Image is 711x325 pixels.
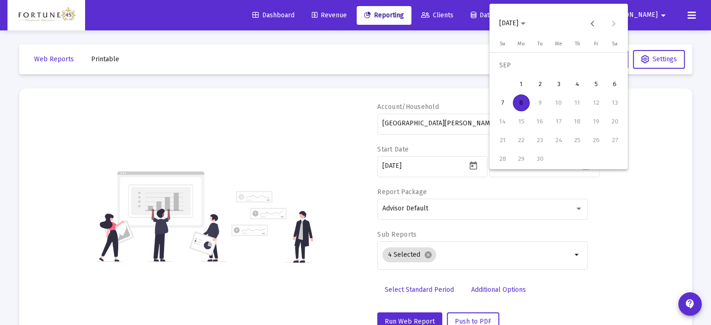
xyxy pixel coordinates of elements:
[531,150,549,168] button: 2025-09-30
[605,75,624,94] button: 2025-09-06
[606,113,623,130] div: 20
[569,113,586,130] div: 18
[606,132,623,149] div: 27
[569,94,586,111] div: 11
[583,14,602,33] button: Previous month
[517,41,525,47] span: Mo
[569,132,586,149] div: 25
[494,151,511,167] div: 28
[531,131,549,150] button: 2025-09-23
[549,75,568,94] button: 2025-09-03
[500,41,505,47] span: Su
[513,113,530,130] div: 15
[587,131,605,150] button: 2025-09-26
[588,132,604,149] div: 26
[512,112,531,131] button: 2025-09-15
[531,94,549,112] button: 2025-09-09
[513,151,530,167] div: 29
[512,131,531,150] button: 2025-09-22
[588,94,604,111] div: 12
[494,113,511,130] div: 14
[513,132,530,149] div: 22
[512,75,531,94] button: 2025-09-01
[494,132,511,149] div: 21
[568,94,587,112] button: 2025-09-11
[605,131,624,150] button: 2025-09-27
[531,112,549,131] button: 2025-09-16
[512,94,531,112] button: 2025-09-08
[569,76,586,93] div: 4
[568,131,587,150] button: 2025-09-25
[512,150,531,168] button: 2025-09-29
[588,113,604,130] div: 19
[531,76,548,93] div: 2
[494,94,511,111] div: 7
[493,112,512,131] button: 2025-09-14
[531,132,548,149] div: 23
[513,76,530,93] div: 1
[493,94,512,112] button: 2025-09-07
[568,75,587,94] button: 2025-09-04
[550,113,567,130] div: 17
[550,76,567,93] div: 3
[555,41,562,47] span: We
[612,41,618,47] span: Sa
[531,75,549,94] button: 2025-09-02
[587,112,605,131] button: 2025-09-19
[604,14,623,33] button: Next month
[588,76,604,93] div: 5
[513,94,530,111] div: 8
[549,112,568,131] button: 2025-09-17
[538,41,543,47] span: Tu
[493,150,512,168] button: 2025-09-28
[605,94,624,112] button: 2025-09-13
[568,112,587,131] button: 2025-09-18
[550,132,567,149] div: 24
[587,94,605,112] button: 2025-09-12
[549,131,568,150] button: 2025-09-24
[550,94,567,111] div: 10
[575,41,580,47] span: Th
[492,14,533,33] button: Choose month and year
[606,94,623,111] div: 13
[594,41,598,47] span: Fr
[531,151,548,167] div: 30
[499,19,518,27] span: [DATE]
[606,76,623,93] div: 6
[493,131,512,150] button: 2025-09-21
[493,56,624,75] td: SEP
[587,75,605,94] button: 2025-09-05
[531,94,548,111] div: 9
[605,112,624,131] button: 2025-09-20
[549,94,568,112] button: 2025-09-10
[531,113,548,130] div: 16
